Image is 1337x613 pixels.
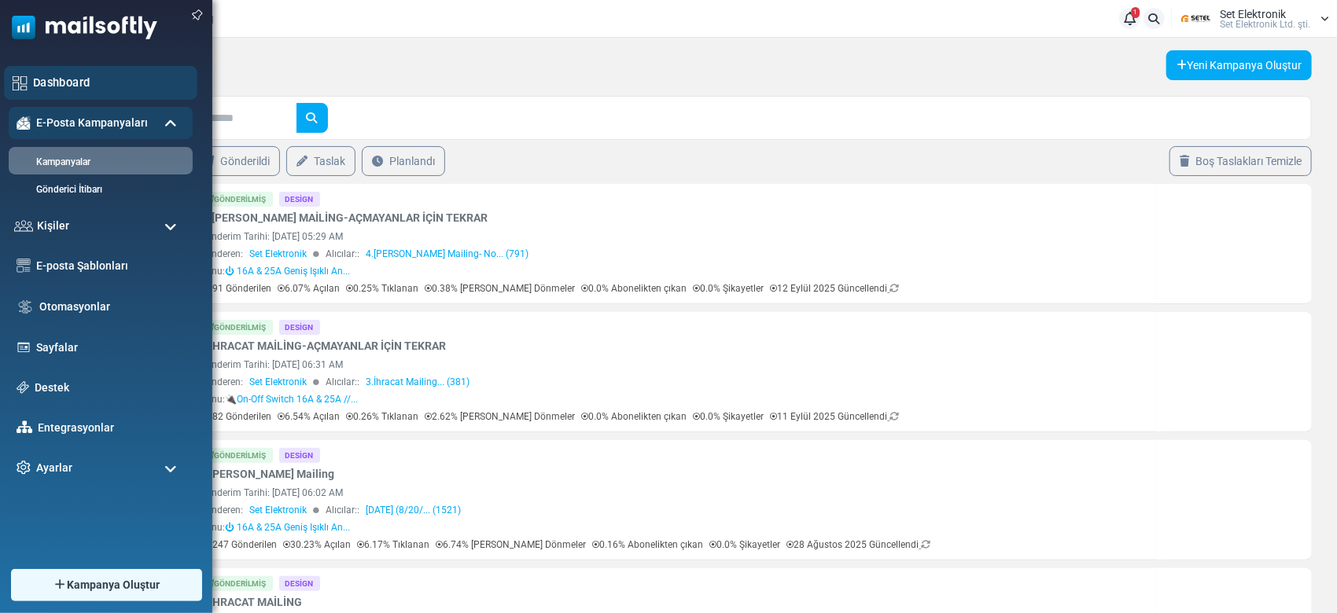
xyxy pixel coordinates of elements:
strong: Designed with On/Off Switch or USB options [25,170,293,183]
span: E-mail Üzerinden Ulaşın [311,278,420,309]
strong: i [263,186,266,200]
div: Gönderen: Alıcılar:: [201,375,1148,389]
a: 1 [1119,8,1140,29]
span: Kampanya Oluştur [67,577,160,593]
a: 4.[PERSON_NAME] Mailing [201,466,335,483]
a: WhatsApp [54,250,212,284]
strong: On-Off Anahtar ürünlerimiz [308,138,470,151]
strong: Wide product types / symbol / color options range [57,198,337,211]
table: divider [257,334,473,335]
p: 28 Ağustos 2025 Güncellendi [787,538,931,552]
span: E-mail [286,283,444,317]
div: Design [279,320,320,335]
span: E-mail [286,250,444,284]
strong: 16A, 250V [141,203,198,216]
p: Merhaba, [20,74,479,101]
img: landing_pages.svg [17,340,31,354]
p: Tüm [PERSON_NAME] ve semboller için ürün görseline tıklayarak ulaşabilir, detaylı bilgi, numune t... [25,204,473,238]
div: Design [279,448,320,463]
a: WhatsApp [54,356,212,390]
span: Set Elektronik [250,247,308,261]
strong: 16A & 25Amper Geniş Işıklı Anahtar serisi [25,138,282,151]
span: Whatsapp [208,17,290,36]
strong: anti-flammable plastic materials [63,186,256,200]
strong: for industrial, household and/or OEM applications, [70,259,394,273]
p: 6.74% [PERSON_NAME] Dönmeler [436,538,587,552]
strong: is committed to providing reliable, high-qualified switch solutions for your projects. [25,259,473,306]
strong: 16Amper ve 25Amper [25,138,155,151]
a: WhatsApp [54,283,212,317]
p: Contact us for further information or collaboration. [25,234,473,251]
span: Ayarlar [36,460,72,476]
p: Sayın {(first_name)} {(last_name)}, [25,119,473,136]
strong: lobal Manufacturer Partner" [156,153,315,167]
span: Set Elektronik [250,375,308,389]
strong: odaklı [435,138,470,151]
p: 12 Eylül 2025 Güncellendi [771,281,900,295]
a: E-posta Şablonları [36,258,185,274]
strong: Manufactured [25,170,102,183]
span: Whatsapp Üzerinden Ulaşın [79,278,188,309]
p: Üstün kalite standartlarımızla ürettiğimiz bu ürünler için sizlere en uygun çözümleri sunmaktan m... [25,187,473,221]
p: 0.0% Abonelikten çıkan [582,281,687,295]
a: Sayfalar [36,340,185,356]
div: Konu: [201,392,359,406]
table: divider [25,254,473,255]
a: WhatsappÜzerinden Ulaşın [51,270,215,318]
span: Set Elektronik [250,503,308,517]
p: 6.07% Açılan [278,281,341,295]
a: Gönderici İtibarı [9,182,189,196]
p: Pleased to introduce our Grounded Plug with Dimmer, [25,135,473,168]
p: 6.54% Açılan [278,409,341,424]
p: You can also contact us via Whatsapp. [20,364,479,391]
strong: SETEL, [25,189,68,202]
p: 0.38% [PERSON_NAME] Dönmeler [425,281,576,295]
p: seçenekleriyle sunduğumuz ; farklı [PERSON_NAME], [PERSON_NAME] ve bağlantı tipleriyle çeşitlendi... [25,136,473,187]
a: Yeni Kampanya Oluştur [1166,50,1312,80]
a: User Logo Set Elektronik Set Elektronik Ltd. şti. [1177,7,1329,31]
img: contacts-icon.svg [14,220,33,231]
strong: 16Amper or 25Amper choices (250V). [57,215,265,228]
img: dashboard-icon.svg [13,75,28,90]
strong: Y [115,153,122,167]
strong: yüksek kalite ve emniyet [285,138,434,151]
a: Planlandı [362,146,445,176]
a: Boş Taslakları Temizle [1169,146,1312,176]
a: 3.İhracat Mailing... (381) [366,375,470,389]
a: Gönderildi [193,146,280,176]
strong: SETEL® [405,259,451,273]
a: 4.[PERSON_NAME] Mailing- No... (791) [366,247,529,261]
div: Konu: [201,520,351,534]
strong: supports [109,186,159,200]
p: Proud of being " in producing [25,152,473,185]
table: divider [25,102,473,103]
strong: Durable, safe, and easy-to-install [57,231,241,244]
table: divider [257,406,473,406]
a: 3.İHRACAT MAİLİNG [201,594,303,611]
span: Set Elektronik Ltd. şti. [1220,20,1310,29]
table: divider [25,334,241,335]
div: Gönderilmiş [201,320,273,335]
img: User Logo [1177,7,1216,31]
p: 0.0% Şikayetler [710,538,781,552]
strong: easy installation. [227,219,322,233]
p: Dear {(first_name)} {(last_name)}, [25,119,473,135]
p: solutions. [57,229,473,246]
p: to match your needs. [57,196,473,213]
strong: up to 500W [160,186,229,200]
